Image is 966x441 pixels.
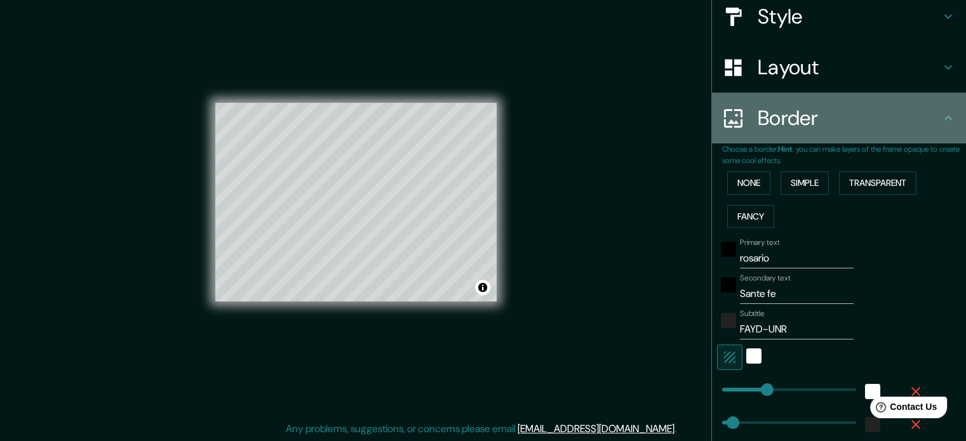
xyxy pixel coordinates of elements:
p: Any problems, suggestions, or concerns please email . [286,421,676,437]
div: Border [712,93,966,143]
div: Layout [712,42,966,93]
h4: Border [758,105,941,131]
button: Toggle attribution [475,280,490,295]
button: None [727,171,770,195]
label: Secondary text [740,273,791,284]
div: . [676,421,678,437]
iframe: Help widget launcher [853,392,952,427]
button: Transparent [839,171,916,195]
button: white [746,348,761,364]
button: white [865,384,880,399]
button: color-222222 [721,313,736,328]
h4: Layout [758,55,941,80]
button: black [721,277,736,293]
button: Fancy [727,205,774,228]
label: Primary text [740,237,779,248]
b: Hint [778,144,793,154]
label: Subtitle [740,308,765,319]
button: Simple [781,171,829,195]
p: Choose a border. : you can make layers of the frame opaque to create some cool effects. [722,143,966,166]
div: . [678,421,681,437]
h4: Style [758,4,941,29]
button: black [721,242,736,257]
a: [EMAIL_ADDRESS][DOMAIN_NAME] [518,422,674,435]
